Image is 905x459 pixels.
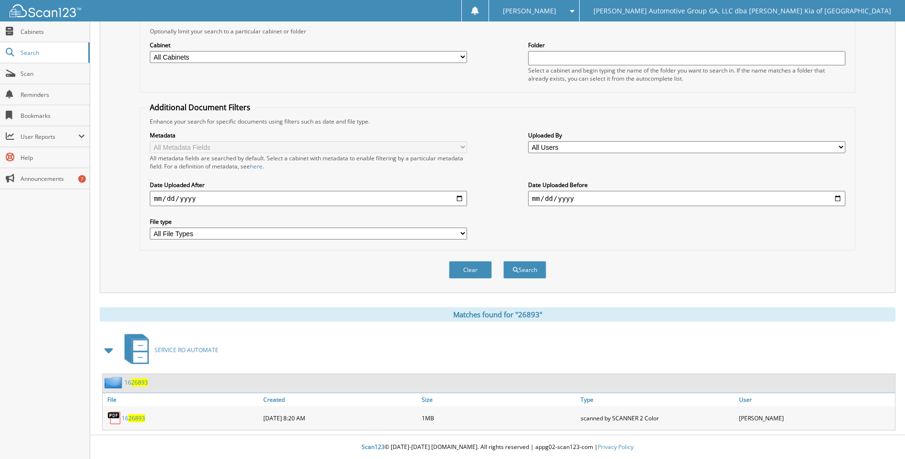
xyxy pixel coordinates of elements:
[528,191,845,206] input: end
[100,307,895,322] div: Matches found for "26893"
[145,102,255,113] legend: Additional Document Filters
[261,393,419,406] a: Created
[857,413,905,459] iframe: Chat Widget
[10,4,81,17] img: scan123-logo-white.svg
[131,378,148,386] span: 26893
[528,131,845,139] label: Uploaded By
[145,117,850,125] div: Enhance your search for specific documents using filters such as date and file type.
[128,414,145,422] span: 26893
[90,436,905,459] div: © [DATE]-[DATE] [DOMAIN_NAME]. All rights reserved | appg02-scan123-com |
[21,70,85,78] span: Scan
[528,66,845,83] div: Select a cabinet and begin typing the name of the folder you want to search in. If the name match...
[155,346,218,354] span: SERVICE RO AUTOMATE
[150,41,467,49] label: Cabinet
[250,162,262,170] a: here
[125,378,148,386] a: 1626893
[21,175,85,183] span: Announcements
[150,181,467,189] label: Date Uploaded After
[362,443,385,451] span: Scan123
[419,393,578,406] a: Size
[419,408,578,428] div: 1MB
[593,8,891,14] span: [PERSON_NAME] Automotive Group GA, LLC dba [PERSON_NAME] Kia of [GEOGRAPHIC_DATA]
[737,408,895,428] div: [PERSON_NAME]
[598,443,634,451] a: Privacy Policy
[21,91,85,99] span: Reminders
[21,49,83,57] span: Search
[737,393,895,406] a: User
[122,414,145,422] a: 1626893
[104,376,125,388] img: folder2.png
[503,8,556,14] span: [PERSON_NAME]
[528,181,845,189] label: Date Uploaded Before
[119,331,218,369] a: SERVICE RO AUTOMATE
[150,218,467,226] label: File type
[21,112,85,120] span: Bookmarks
[21,28,85,36] span: Cabinets
[449,261,492,279] button: Clear
[103,393,261,406] a: File
[21,154,85,162] span: Help
[503,261,546,279] button: Search
[261,408,419,428] div: [DATE] 8:20 AM
[150,154,467,170] div: All metadata fields are searched by default. Select a cabinet with metadata to enable filtering b...
[21,133,78,141] span: User Reports
[578,393,737,406] a: Type
[528,41,845,49] label: Folder
[578,408,737,428] div: scanned by SCANNER 2 Color
[150,131,467,139] label: Metadata
[78,175,86,183] div: 7
[150,191,467,206] input: start
[145,27,850,35] div: Optionally limit your search to a particular cabinet or folder
[107,411,122,425] img: PDF.png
